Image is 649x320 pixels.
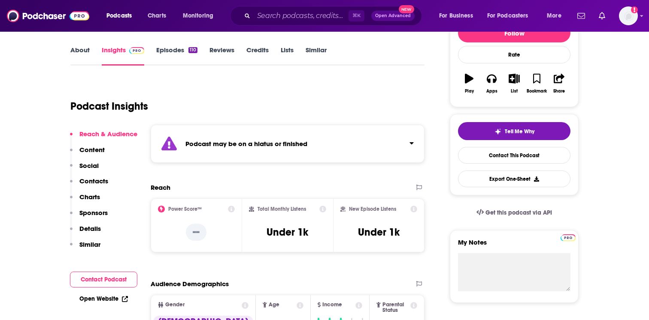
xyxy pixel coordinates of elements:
[358,226,400,239] h3: Under 1k
[458,147,570,164] a: Contact This Podcast
[439,10,473,22] span: For Business
[188,47,197,53] div: 110
[70,240,100,256] button: Similar
[511,89,518,94] div: List
[561,234,576,241] img: Podchaser Pro
[79,146,105,154] p: Content
[106,10,132,22] span: Podcasts
[269,302,279,308] span: Age
[168,206,202,212] h2: Power Score™
[619,6,638,25] span: Logged in as EllaRoseMurphy
[7,8,89,24] img: Podchaser - Follow, Share and Rate Podcasts
[142,9,171,23] a: Charts
[561,233,576,241] a: Pro website
[382,302,409,313] span: Parental Status
[480,68,503,99] button: Apps
[619,6,638,25] img: User Profile
[553,89,565,94] div: Share
[79,177,108,185] p: Contacts
[458,238,570,253] label: My Notes
[433,9,484,23] button: open menu
[503,68,525,99] button: List
[70,193,100,209] button: Charts
[399,5,414,13] span: New
[267,226,308,239] h3: Under 1k
[100,9,143,23] button: open menu
[102,46,144,66] a: InsightsPodchaser Pro
[183,10,213,22] span: Monitoring
[487,10,528,22] span: For Podcasters
[148,10,166,22] span: Charts
[349,206,396,212] h2: New Episode Listens
[177,9,224,23] button: open menu
[165,302,185,308] span: Gender
[79,209,108,217] p: Sponsors
[79,193,100,201] p: Charts
[574,9,588,23] a: Show notifications dropdown
[595,9,609,23] a: Show notifications dropdown
[375,14,411,18] span: Open Advanced
[322,302,342,308] span: Income
[79,161,99,170] p: Social
[70,100,148,113] h1: Podcast Insights
[70,224,101,240] button: Details
[209,46,234,66] a: Reviews
[482,9,541,23] button: open menu
[458,170,570,187] button: Export One-Sheet
[246,46,269,66] a: Credits
[151,280,229,288] h2: Audience Demographics
[631,6,638,13] svg: Email not verified
[458,68,480,99] button: Play
[129,47,144,54] img: Podchaser Pro
[238,6,430,26] div: Search podcasts, credits, & more...
[548,68,570,99] button: Share
[485,209,552,216] span: Get this podcast via API
[371,11,415,21] button: Open AdvancedNew
[186,224,206,241] p: --
[70,146,105,161] button: Content
[306,46,327,66] a: Similar
[70,272,137,287] button: Contact Podcast
[79,240,100,248] p: Similar
[541,9,572,23] button: open menu
[458,24,570,42] button: Follow
[458,46,570,63] div: Rate
[281,46,294,66] a: Lists
[70,209,108,224] button: Sponsors
[70,161,99,177] button: Social
[185,140,307,148] strong: Podcast may be on a hiatus or finished
[156,46,197,66] a: Episodes110
[547,10,561,22] span: More
[349,10,364,21] span: ⌘ K
[79,224,101,233] p: Details
[70,46,90,66] a: About
[258,206,306,212] h2: Total Monthly Listens
[470,202,559,223] a: Get this podcast via API
[525,68,548,99] button: Bookmark
[70,177,108,193] button: Contacts
[527,89,547,94] div: Bookmark
[254,9,349,23] input: Search podcasts, credits, & more...
[79,130,137,138] p: Reach & Audience
[151,125,425,163] section: Click to expand status details
[70,130,137,146] button: Reach & Audience
[505,128,534,135] span: Tell Me Why
[79,295,128,302] a: Open Website
[619,6,638,25] button: Show profile menu
[494,128,501,135] img: tell me why sparkle
[151,183,170,191] h2: Reach
[486,89,497,94] div: Apps
[465,89,474,94] div: Play
[458,122,570,140] button: tell me why sparkleTell Me Why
